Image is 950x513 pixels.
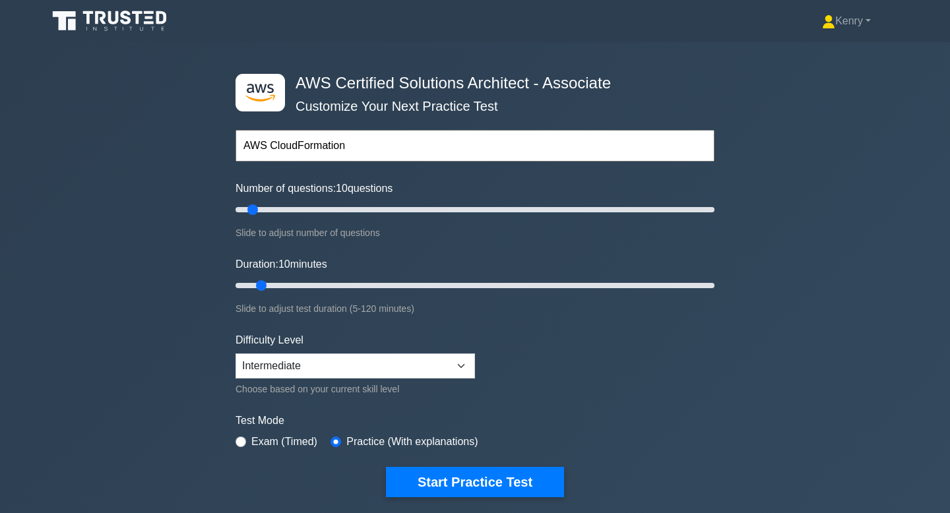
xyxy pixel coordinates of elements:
[290,74,650,93] h4: AWS Certified Solutions Architect - Associate
[336,183,348,194] span: 10
[386,467,564,497] button: Start Practice Test
[278,258,290,270] span: 10
[236,181,393,196] label: Number of questions: questions
[236,130,714,162] input: Start typing to filter on topic or concept...
[236,381,475,397] div: Choose based on your current skill level
[236,332,303,348] label: Difficulty Level
[236,413,714,429] label: Test Mode
[236,301,714,317] div: Slide to adjust test duration (5-120 minutes)
[236,256,327,272] label: Duration: minutes
[346,434,478,450] label: Practice (With explanations)
[790,8,902,34] a: Kenry
[251,434,317,450] label: Exam (Timed)
[236,225,714,241] div: Slide to adjust number of questions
